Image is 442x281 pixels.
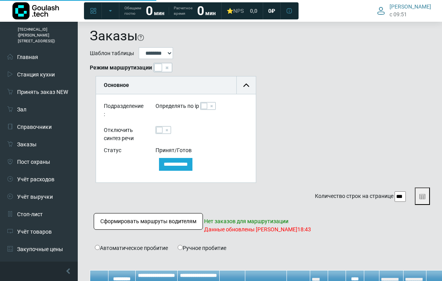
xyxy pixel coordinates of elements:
[155,102,199,110] label: Определять по ip
[146,3,153,18] strong: 0
[90,64,152,72] b: Режим маршрутизации
[264,4,280,18] a: 0 ₽
[150,146,253,154] div: /
[90,28,138,44] h1: Заказы
[124,5,141,16] span: Обещаем гостю
[154,10,164,16] span: мин
[390,3,431,10] span: [PERSON_NAME]
[98,146,150,154] div: Статус
[205,10,216,16] span: мин
[271,7,275,14] span: ₽
[315,192,393,200] label: Количество строк на странице
[174,5,192,16] span: Расчетное время
[204,225,311,234] span: Данные обновлены [PERSON_NAME]
[120,4,220,18] a: Обещаем гостю 0 мин Расчетное время 0 мин
[173,241,231,255] label: Ручное пробитие
[98,102,150,118] div: Подразделение:
[372,2,436,20] button: [PERSON_NAME] c 09:51
[177,147,192,153] span: Готов
[155,147,175,153] span: Принят
[90,241,173,255] label: Автоматическое пробитие
[95,245,100,250] input: Автоматическое пробитие
[12,2,59,19] img: Логотип компании Goulash.tech
[104,82,129,88] b: Основное
[390,10,407,19] span: c 09:51
[197,3,204,18] strong: 0
[222,4,262,18] a: ⭐NPS 0,0
[250,7,257,14] span: 0,0
[94,213,203,230] button: Сформировать маршруты водителям
[90,49,134,57] label: Шаблон таблицы
[233,8,244,14] span: NPS
[98,126,150,142] div: Отключить синтез речи
[268,7,271,14] span: 0
[204,217,311,225] span: Нет заказов для маршрутизации
[227,7,244,14] div: ⭐
[243,82,249,88] img: collapse
[178,245,183,250] input: Ручное пробитие
[297,226,311,232] span: 18:43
